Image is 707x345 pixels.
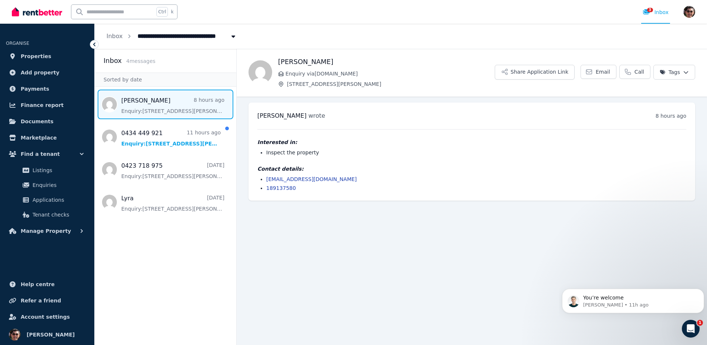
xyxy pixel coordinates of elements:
span: wrote [308,112,325,119]
a: 189137580 [266,185,296,191]
a: Call [619,65,650,79]
span: ORGANISE [6,41,29,46]
span: [PERSON_NAME] [257,112,307,119]
img: RentBetter [12,6,62,17]
button: Find a tenant [6,147,88,161]
span: Documents [21,117,54,126]
time: 8 hours ago [656,113,686,119]
span: Find a tenant [21,150,60,158]
a: Inbox [106,33,123,40]
a: Listings [9,163,85,178]
button: Share Application Link [495,65,575,80]
span: Enquiry via [DOMAIN_NAME] [285,70,495,77]
h4: Contact details: [257,165,686,172]
h2: Inbox [104,56,122,66]
div: Sorted by date [95,73,236,87]
button: Tags [653,65,695,80]
a: Documents [6,114,88,129]
a: Enquiries [9,178,85,192]
h4: Interested in: [257,138,686,146]
span: Properties [21,52,51,61]
span: Call [635,68,644,76]
a: Account settings [6,309,88,324]
a: Payments [6,81,88,96]
span: Payments [21,84,49,93]
span: Email [596,68,610,76]
iframe: Intercom notifications message [559,273,707,325]
span: Enquiries [33,181,82,190]
a: Refer a friend [6,293,88,308]
a: Lyra[DATE]Enquiry:[STREET_ADDRESS][PERSON_NAME]. [121,194,224,212]
a: Email [581,65,616,79]
span: k [171,9,173,15]
a: Add property [6,65,88,80]
a: [EMAIL_ADDRESS][DOMAIN_NAME] [266,176,357,182]
a: Tenant checks [9,207,85,222]
span: Applications [33,195,82,204]
a: Help centre [6,277,88,292]
span: Listings [33,166,82,175]
h1: [PERSON_NAME] [278,57,495,67]
span: Ctrl [156,7,168,17]
span: 3 [647,8,653,12]
a: 0423 718 975[DATE]Enquiry:[STREET_ADDRESS][PERSON_NAME]. [121,161,224,180]
span: Manage Property [21,227,71,235]
span: Tags [660,68,680,76]
nav: Breadcrumb [95,24,249,49]
span: [PERSON_NAME] [27,330,75,339]
span: [STREET_ADDRESS][PERSON_NAME] [287,80,495,88]
span: Marketplace [21,133,57,142]
button: Manage Property [6,224,88,238]
a: [PERSON_NAME]8 hours agoEnquiry:[STREET_ADDRESS][PERSON_NAME]. [121,96,224,115]
li: Inspect the property [266,149,686,156]
a: Properties [6,49,88,64]
span: Add property [21,68,60,77]
span: Finance report [21,101,64,110]
span: Refer a friend [21,296,61,305]
img: David Lin [683,6,695,18]
span: Help centre [21,280,55,289]
a: Marketplace [6,130,88,145]
span: Tenant checks [33,210,82,219]
div: Inbox [643,9,669,16]
span: Account settings [21,312,70,321]
img: David Lin [9,329,21,341]
nav: Message list [95,87,236,220]
a: 0434 449 92111 hours agoEnquiry:[STREET_ADDRESS][PERSON_NAME]. [121,129,221,147]
img: Chen Weize [248,60,272,84]
span: 4 message s [126,58,155,64]
iframe: Intercom live chat [682,320,700,338]
span: 1 [697,320,703,326]
a: Applications [9,192,85,207]
a: Finance report [6,98,88,113]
